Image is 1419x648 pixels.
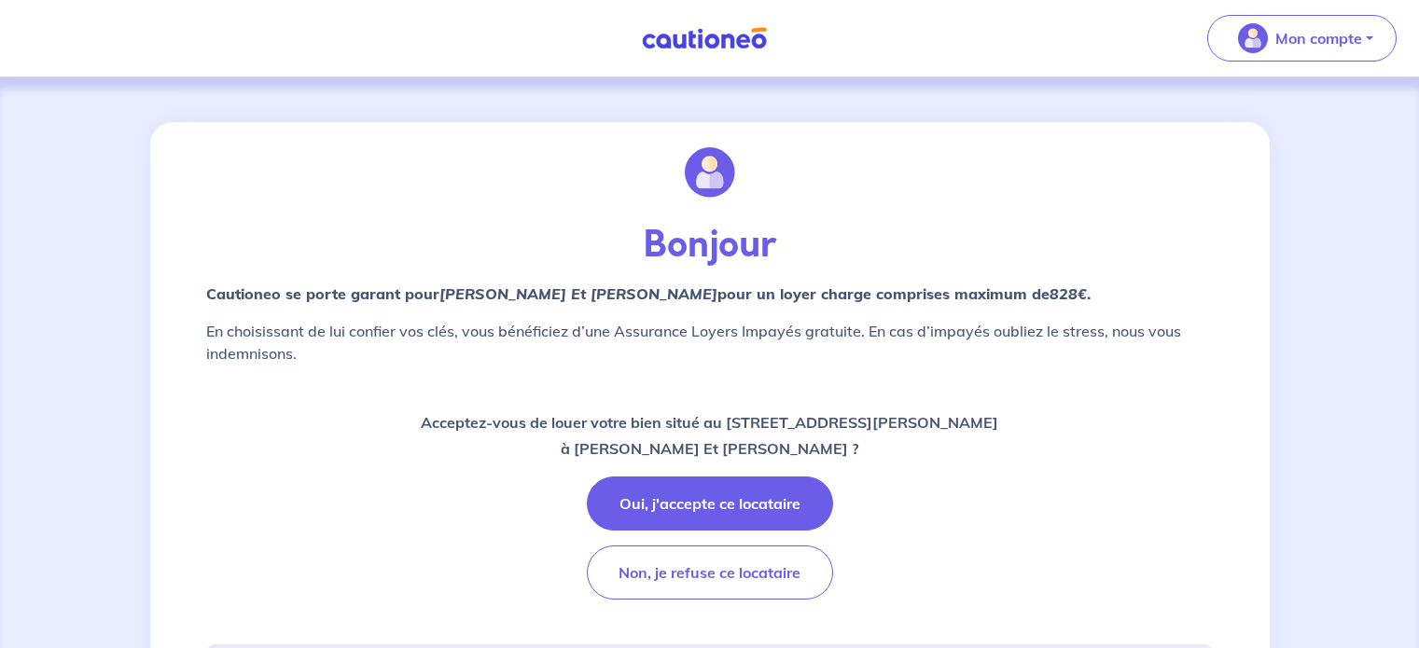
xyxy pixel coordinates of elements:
[685,147,735,198] img: illu_account.svg
[1238,23,1268,53] img: illu_account_valid_menu.svg
[1050,284,1087,303] em: 828€
[634,27,774,50] img: Cautioneo
[587,476,833,531] button: Oui, j'accepte ce locataire
[1275,27,1362,49] p: Mon compte
[206,320,1214,365] p: En choisissant de lui confier vos clés, vous bénéficiez d’une Assurance Loyers Impayés gratuite. ...
[206,223,1214,268] p: Bonjour
[421,409,998,462] p: Acceptez-vous de louer votre bien situé au [STREET_ADDRESS][PERSON_NAME] à [PERSON_NAME] Et [PERS...
[206,284,1091,303] strong: Cautioneo se porte garant pour pour un loyer charge comprises maximum de .
[1207,15,1397,62] button: illu_account_valid_menu.svgMon compte
[587,545,833,600] button: Non, je refuse ce locataire
[439,284,717,303] em: [PERSON_NAME] Et [PERSON_NAME]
